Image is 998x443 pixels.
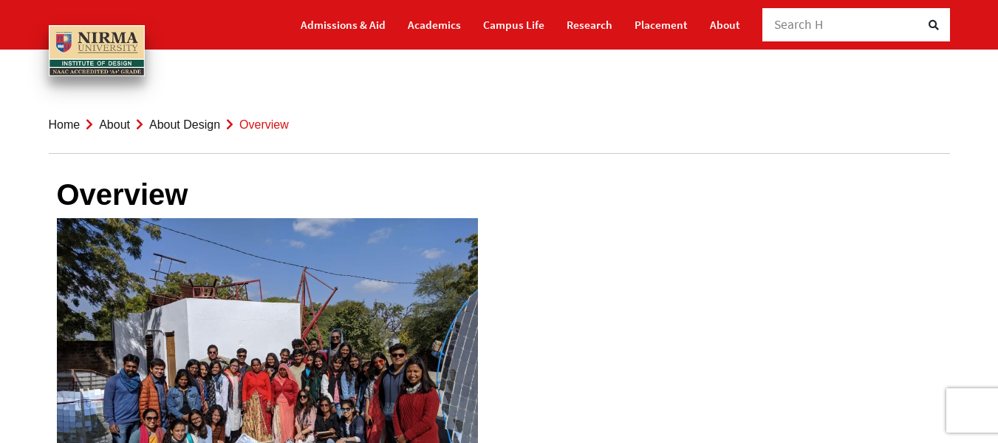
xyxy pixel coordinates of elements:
[567,12,612,38] a: Research
[301,12,386,38] a: Admissions & Aid
[49,96,950,154] nav: breadcrumb
[635,12,688,38] a: Placement
[149,118,220,131] a: About Design
[710,12,740,38] a: About
[99,118,130,131] a: About
[49,25,145,76] img: main_logo
[49,118,81,131] a: Home
[239,118,289,131] span: Overview
[57,177,942,212] h1: Overview
[408,12,461,38] a: Academics
[774,16,824,33] span: Search H
[483,12,544,38] a: Campus Life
